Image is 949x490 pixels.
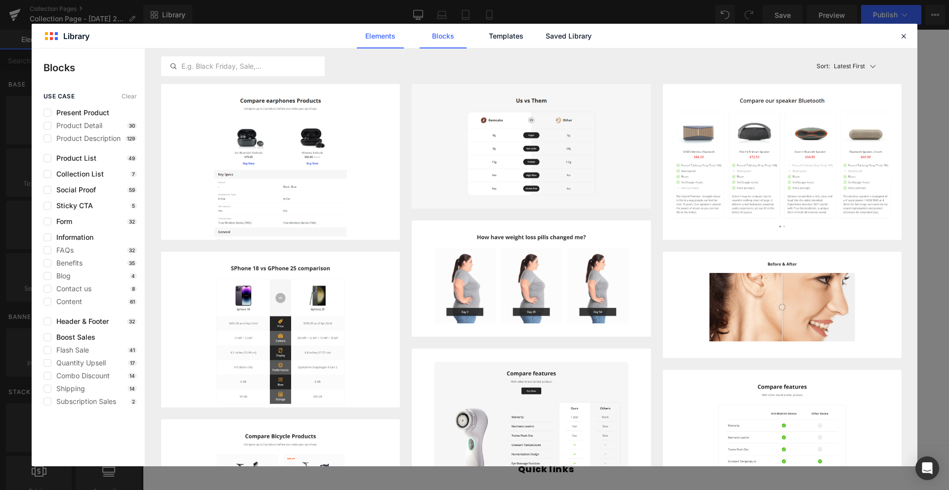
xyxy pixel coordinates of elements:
img: image [663,252,902,358]
span: FAQs [318,20,336,29]
a: Refund Policy [502,455,553,472]
img: image [412,221,650,336]
span: FAQs [51,246,74,254]
span: Information [51,233,93,241]
input: E.g. Black Friday, Sale,... [162,60,324,72]
span: Product List [51,154,96,162]
span: Content [51,298,82,306]
p: 129 [125,135,137,141]
p: 14 [128,386,137,392]
p: 8 [130,286,137,292]
a: Saved Library [545,24,592,48]
span: Collection List [51,170,104,178]
span: Header & Footer [51,317,109,325]
p: 4 [129,273,137,279]
p: 5 [130,203,137,209]
img: image [412,84,650,209]
p: or Drag & Drop elements from left sidebar [123,250,684,257]
span: use case [43,93,75,100]
a: Explore Template [359,222,448,242]
a: Privacy Policy [442,455,492,472]
h2: Quick links [216,434,591,445]
span: Sort: [817,63,830,70]
span: Benefits [51,259,83,267]
span: Blog [51,272,71,280]
button: Latest FirstSort:Latest First [813,48,902,84]
span: Flash Sale [51,346,89,354]
span: Shipping [51,385,85,393]
span: Contact [275,20,306,29]
a: About us [224,14,269,35]
p: 32 [127,318,137,324]
span: Sticky CTA [51,202,93,210]
a: Blocks [420,24,467,48]
a: Contact [269,14,312,35]
span: Subscription Sales [51,398,116,405]
span: Product Detail [51,122,102,130]
span: Combo Discount [51,372,110,380]
span: Contact us [51,285,91,293]
span: Boost Sales [51,333,95,341]
summary: Search [632,13,653,35]
p: 35 [127,260,137,266]
p: 59 [127,187,137,193]
a: About us [285,455,318,472]
a: Terms of Service [369,455,432,472]
p: 41 [128,347,137,353]
p: 17 [128,360,137,366]
img: image [161,252,400,417]
p: 30 [127,123,137,129]
p: Blocks [43,60,145,75]
a: Elements [357,24,404,48]
p: 32 [127,219,137,224]
a: FAQs [312,14,342,35]
div: Open Intercom Messenger [915,456,939,480]
p: 2 [130,399,137,404]
p: 14 [128,373,137,379]
span: Form [51,218,72,225]
p: 32 [127,247,137,253]
span: Social Proof [51,186,96,194]
span: Product Description [51,134,121,142]
span: About us [230,20,263,29]
p: 7 [130,171,137,177]
img: image [161,84,400,323]
p: 61 [128,299,137,305]
img: HeartBid [131,14,211,35]
span: Present Product [51,109,109,117]
span: Quantity Upsell [51,359,106,367]
img: image [663,84,902,242]
span: Clear [122,93,137,100]
a: Home [254,457,275,472]
p: 49 [127,155,137,161]
a: Contact [328,455,359,472]
a: Templates [482,24,529,48]
p: Latest First [834,62,865,71]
